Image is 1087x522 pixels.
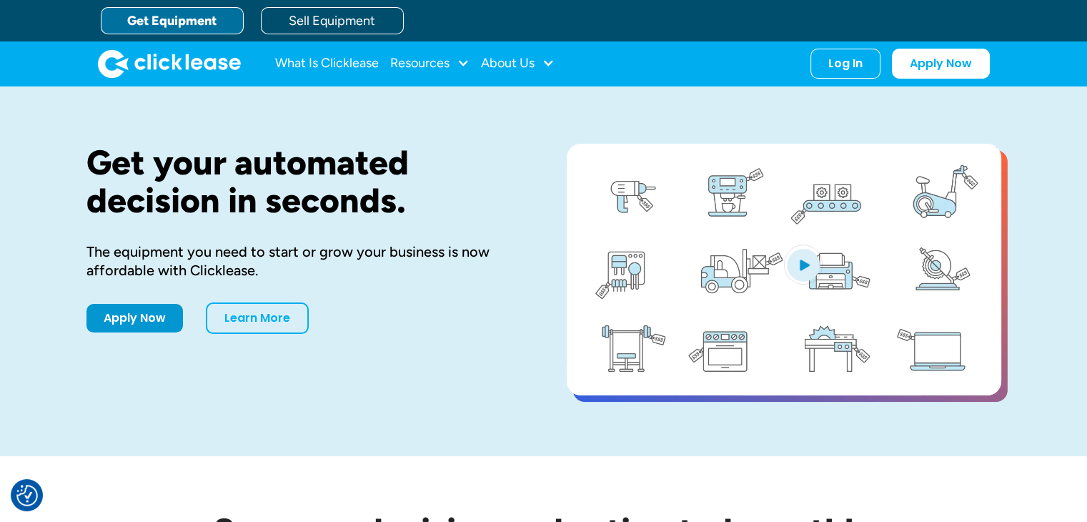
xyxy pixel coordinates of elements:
a: Get Equipment [101,7,244,34]
div: The equipment you need to start or grow your business is now affordable with Clicklease. [86,242,521,280]
div: Resources [390,49,470,78]
a: Sell Equipment [261,7,404,34]
a: home [98,49,241,78]
h1: Get your automated decision in seconds. [86,144,521,220]
a: Apply Now [892,49,990,79]
img: Revisit consent button [16,485,38,506]
div: Log In [828,56,863,71]
a: What Is Clicklease [275,49,379,78]
div: About Us [481,49,555,78]
img: Blue play button logo on a light blue circular background [784,245,823,285]
a: open lightbox [567,144,1001,395]
a: Learn More [206,302,309,334]
button: Consent Preferences [16,485,38,506]
a: Apply Now [86,304,183,333]
img: Clicklease logo [98,49,241,78]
